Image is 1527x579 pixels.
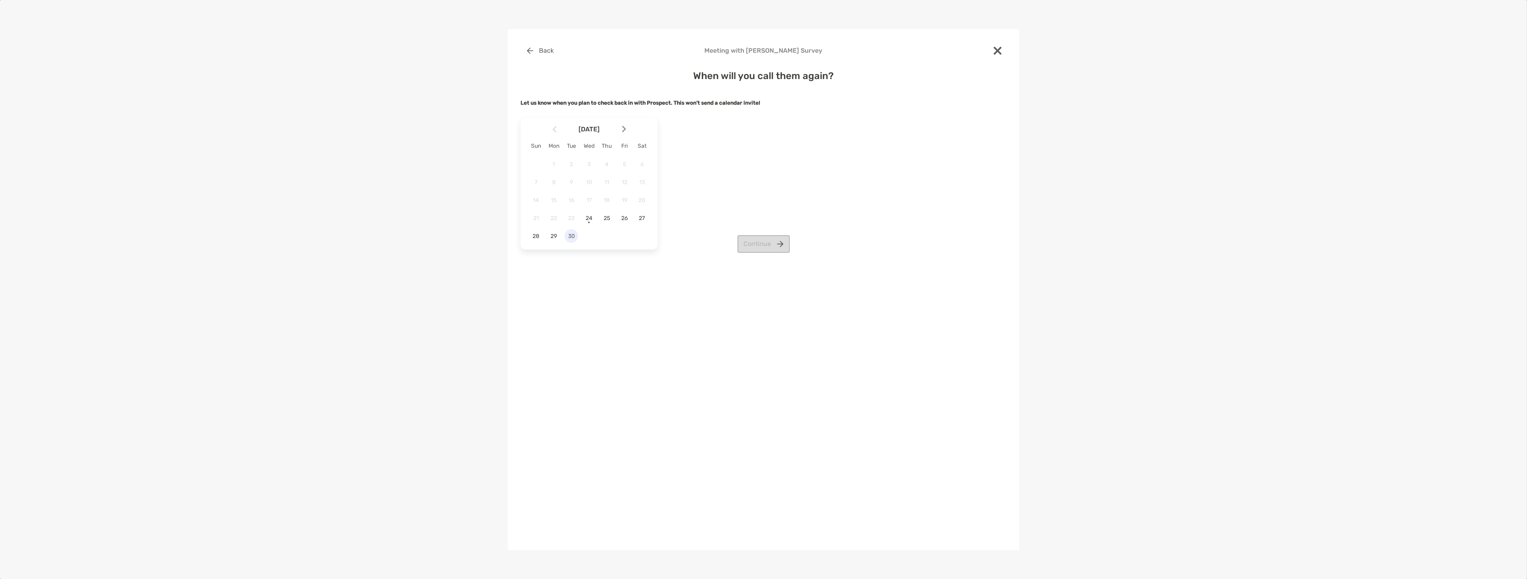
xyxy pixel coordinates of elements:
span: 23 [565,215,578,222]
span: 28 [529,233,543,240]
span: [DATE] [558,125,620,133]
img: Arrow icon [553,126,557,133]
h4: When will you call them again? [521,70,1006,81]
span: 4 [600,161,614,168]
span: 5 [618,161,631,168]
div: Sun [527,143,545,149]
span: 22 [547,215,561,222]
span: 24 [582,215,596,222]
div: Tue [563,143,580,149]
span: 8 [547,179,561,186]
div: Mon [545,143,563,149]
h4: Meeting with [PERSON_NAME] Survey [521,47,1006,54]
span: 3 [582,161,596,168]
span: 21 [529,215,543,222]
span: 12 [618,179,631,186]
div: Wed [580,143,598,149]
div: Sat [633,143,651,149]
span: 10 [582,179,596,186]
span: 1 [547,161,561,168]
span: 15 [547,197,561,204]
div: Thu [598,143,616,149]
span: 26 [618,215,631,222]
div: Fri [616,143,633,149]
img: close modal [994,47,1002,55]
span: 19 [618,197,631,204]
span: 30 [565,233,578,240]
span: 29 [547,233,561,240]
span: 17 [582,197,596,204]
span: 20 [635,197,649,204]
span: 9 [565,179,578,186]
span: 7 [529,179,543,186]
span: 11 [600,179,614,186]
span: 27 [635,215,649,222]
button: Back [521,42,560,59]
span: 25 [600,215,614,222]
span: 13 [635,179,649,186]
img: button icon [527,48,533,54]
span: 14 [529,197,543,204]
h5: Let us know when you plan to check back in with Prospect. [521,100,1006,106]
span: 18 [600,197,614,204]
span: 6 [635,161,649,168]
span: 16 [565,197,578,204]
strong: This won't send a calendar invite! [674,100,760,106]
span: 2 [565,161,578,168]
img: Arrow icon [622,126,626,133]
